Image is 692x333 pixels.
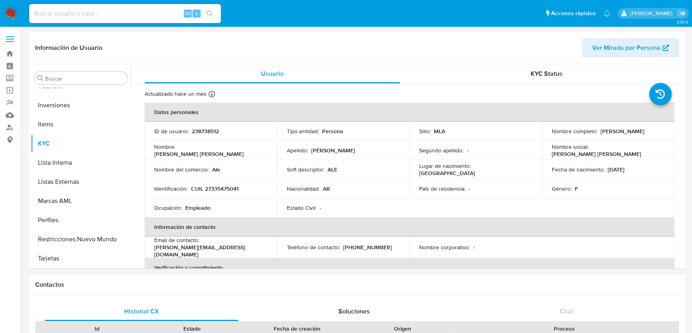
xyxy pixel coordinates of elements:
span: Alt [185,10,191,17]
button: Marcas AML [31,191,131,211]
p: Empleado [185,204,211,211]
p: - [469,185,470,192]
p: Sitio : [419,128,431,135]
p: ID de usuario : [154,128,189,135]
p: Fecha de nacimiento : [552,166,605,173]
p: Nombre : [154,143,175,150]
p: Actualizado hace un mes [145,90,207,98]
p: [DATE] [608,166,624,173]
p: Email de contacto : [154,236,199,244]
th: Verificación y cumplimiento [145,258,674,277]
p: [PERSON_NAME] [PERSON_NAME] [154,150,244,158]
p: Ale [212,166,220,173]
h1: Información de Usuario [35,44,102,52]
div: Estado [150,325,233,333]
p: MLA [434,128,445,135]
p: Soft descriptor : [287,166,324,173]
p: Nombre completo : [552,128,597,135]
button: Ver Mirada por Persona [582,38,679,57]
p: Nombre corporativo : [419,244,470,251]
p: Ocupación : [154,204,182,211]
p: ALE [328,166,337,173]
p: Nombre social : [552,143,589,150]
a: Notificaciones [604,10,610,17]
p: [PERSON_NAME] [311,147,355,154]
p: Identificación : [154,185,188,192]
span: Chat [560,307,573,316]
div: Origen [360,325,444,333]
h1: Contactos [35,281,679,289]
div: Id [55,325,139,333]
button: Buscar [37,75,44,81]
p: AR [323,185,330,192]
span: Historial CX [124,307,159,316]
p: - [473,244,475,251]
p: [PHONE_NUMBER] [343,244,392,251]
p: - [467,147,468,154]
span: Usuario [261,69,284,78]
th: Información de contacto [145,217,674,236]
button: Tarjetas [31,249,131,268]
span: s [195,10,198,17]
p: [GEOGRAPHIC_DATA] [419,169,475,177]
div: Proceso [455,325,673,333]
p: País de residencia : [419,185,465,192]
p: Nacionalidad : [287,185,320,192]
button: Listas Externas [31,172,131,191]
p: Género : [552,185,572,192]
span: KYC Status [531,69,563,78]
button: Lista Interna [31,153,131,172]
p: [PERSON_NAME] [PERSON_NAME] [552,150,641,158]
p: Persona [322,128,343,135]
p: Tipo entidad : [287,128,319,135]
p: Lugar de nacimiento : [419,162,471,169]
div: Fecha de creación [245,325,350,333]
a: Salir [678,9,686,18]
p: CUIL 27335475041 [191,185,239,192]
button: Perfiles [31,211,131,230]
button: Inversiones [31,96,131,115]
p: Estado Civil : [287,204,316,211]
button: Restricciones Nuevo Mundo [31,230,131,249]
p: 238738512 [192,128,219,135]
p: Nombre del comercio : [154,166,209,173]
p: - [320,204,321,211]
button: search-icon [201,8,218,19]
span: Soluciones [338,307,370,316]
button: KYC [31,134,131,153]
input: Buscar [45,75,124,82]
span: Accesos rápidos [551,9,596,18]
input: Buscar usuario o caso... [29,8,221,19]
span: Ver Mirada por Persona [592,38,660,57]
p: Teléfono de contacto : [287,244,340,251]
p: F [575,185,578,192]
p: [PERSON_NAME] [601,128,644,135]
button: Items [31,115,131,134]
p: [PERSON_NAME][EMAIL_ADDRESS][DOMAIN_NAME] [154,244,264,258]
p: Segundo apellido : [419,147,463,154]
th: Datos personales [145,102,674,122]
p: Apellido : [287,147,308,154]
p: alejandra.barbieri@mercadolibre.com [630,10,675,17]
